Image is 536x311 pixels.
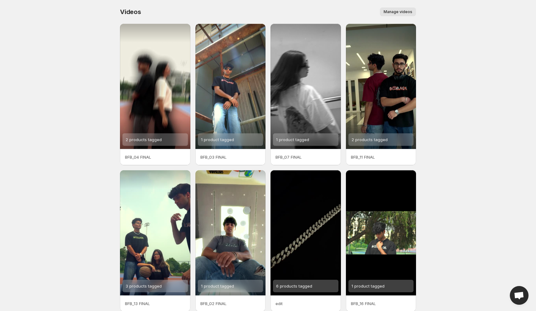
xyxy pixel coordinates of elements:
[276,137,309,142] span: 1 product tagged
[201,284,234,289] span: 1 product tagged
[201,137,234,142] span: 1 product tagged
[126,137,162,142] span: 2 products tagged
[380,7,416,16] button: Manage videos
[125,154,185,160] p: BFB_04 FINAL
[125,300,185,307] p: BFB_13 FINAL
[352,284,385,289] span: 1 product tagged
[351,154,411,160] p: BFB_11 FINAL
[200,300,261,307] p: BFB_02 FINAL
[510,286,529,305] div: Open chat
[384,9,412,14] span: Manage videos
[352,137,388,142] span: 2 products tagged
[200,154,261,160] p: BFB_03 FINAL
[120,8,141,16] span: Videos
[351,300,411,307] p: BFB_16 FINAL
[126,284,162,289] span: 3 products tagged
[276,284,312,289] span: 6 products tagged
[275,300,336,307] p: edit
[275,154,336,160] p: BFB_07 FINAL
